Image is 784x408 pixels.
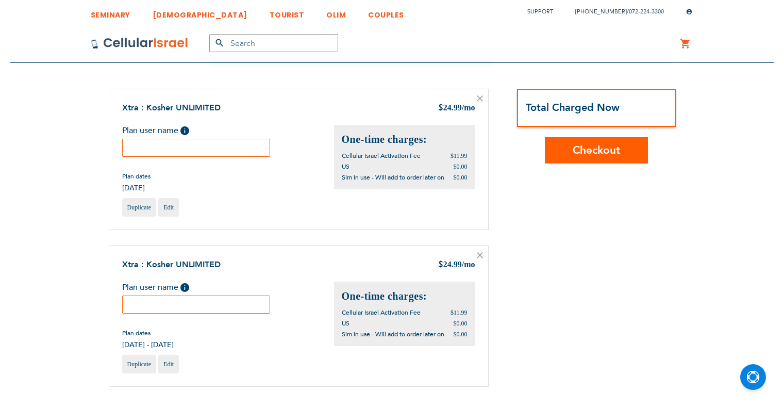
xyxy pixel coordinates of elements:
span: Plan dates [122,329,174,337]
span: Cellular Israel Activation Fee [342,152,421,160]
a: TOURIST [270,3,305,22]
h2: One-time charges: [342,289,468,303]
span: Sim in use - Will add to order later on [342,173,444,182]
a: Xtra : Kosher UNLIMITED [122,259,221,270]
span: Edit [163,204,174,211]
span: /mo [462,260,475,269]
span: Help [180,126,189,135]
span: Sim in use - Will add to order later on [342,330,444,338]
span: Plan user name [122,282,178,293]
div: 24.99 [438,102,475,115]
span: Help [180,283,189,292]
a: Duplicate [122,355,157,373]
span: $11.99 [451,152,468,159]
span: $0.00 [454,331,468,338]
li: / [565,4,664,19]
input: Search [209,34,338,52]
a: Support [527,8,553,15]
span: US [342,319,349,328]
a: Edit [158,355,179,373]
a: 072-224-3300 [629,8,664,15]
span: Duplicate [127,204,152,211]
span: $ [438,259,443,271]
a: Xtra : Kosher UNLIMITED [122,102,221,113]
span: $ [438,103,443,115]
span: $0.00 [454,163,468,170]
button: Checkout [545,137,648,164]
span: /mo [462,103,475,112]
a: SEMINARY [91,3,130,22]
a: [PHONE_NUMBER] [575,8,627,15]
a: Edit [158,198,179,217]
img: Cellular Israel Logo [91,37,189,50]
a: COUPLES [368,3,404,22]
strong: Total Charged Now [526,101,620,115]
a: OLIM [326,3,346,22]
span: Duplicate [127,361,152,368]
span: $0.00 [454,320,468,327]
span: Cellular Israel Activation Fee [342,308,421,317]
span: $0.00 [454,174,468,181]
span: Edit [163,361,174,368]
span: [DATE] [122,183,151,193]
span: Checkout [573,143,620,158]
span: US [342,162,349,171]
span: [DATE] - [DATE] [122,340,174,350]
h2: One-time charges: [342,133,468,146]
a: [DEMOGRAPHIC_DATA] [153,3,247,22]
a: Duplicate [122,198,157,217]
span: Plan dates [122,172,151,181]
span: Plan user name [122,125,178,136]
span: $11.99 [451,309,468,316]
div: 24.99 [438,259,475,271]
